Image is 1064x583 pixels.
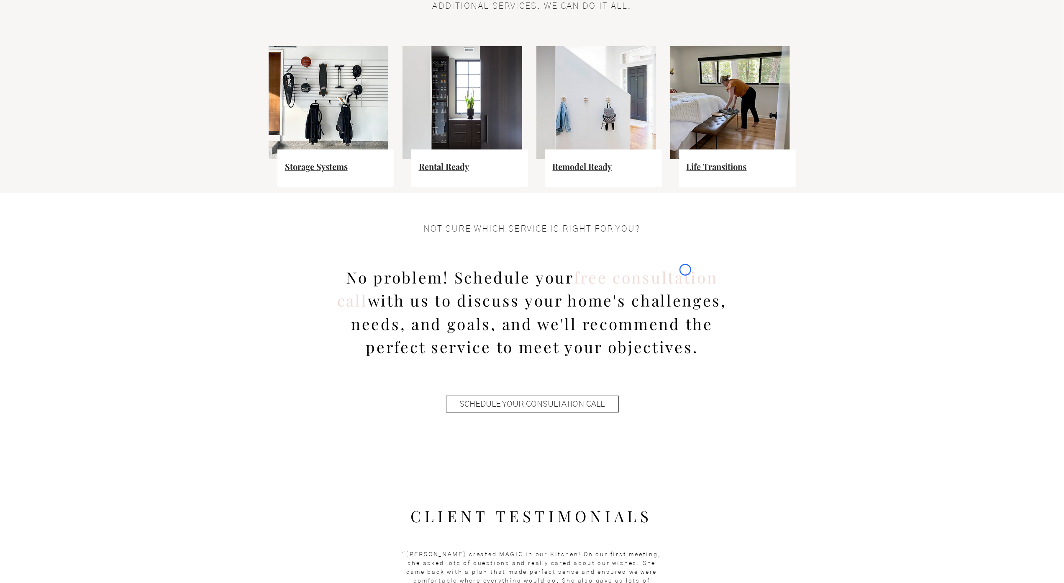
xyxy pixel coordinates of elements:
span: NOT SURE WHICH SERVICE IS RIGHT FOR YOU? [423,224,641,233]
img: home organizing storage solutions [269,46,388,159]
span: No problem! Schedule your [346,267,574,287]
a: Life Transitions [687,161,747,172]
a: SCHEDULE YOUR CONSULTATION CALL [446,396,619,413]
a: Storage Systems [285,161,348,172]
span: CLIENT TESTIMONIALS [410,506,653,526]
img: home organizing storage solutions [670,46,790,159]
span: with us to discuss your home's challenges, needs, and goals, and we'll recommend the perfect serv... [351,290,727,357]
img: real estate ready [403,46,522,159]
span: ADDITIONAL SERVICES. WE CAN DO IT ALL. [433,2,632,10]
span: SCHEDULE YOUR CONSULTATION CALL [460,398,605,410]
a: Remodel Ready [553,161,612,172]
img: home organizing storage solutions [536,46,656,159]
a: Rental Ready [419,161,469,172]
